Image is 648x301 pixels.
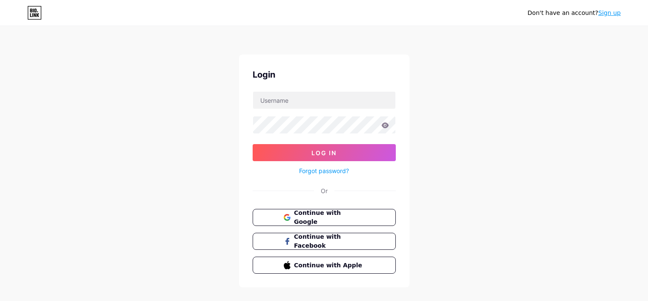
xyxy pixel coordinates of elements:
[299,166,349,175] a: Forgot password?
[253,233,396,250] button: Continue with Facebook
[321,186,328,195] div: Or
[294,232,364,250] span: Continue with Facebook
[311,149,337,156] span: Log In
[253,209,396,226] button: Continue with Google
[253,92,395,109] input: Username
[598,9,621,16] a: Sign up
[294,261,364,270] span: Continue with Apple
[527,9,621,17] div: Don't have an account?
[253,144,396,161] button: Log In
[253,68,396,81] div: Login
[253,257,396,274] button: Continue with Apple
[294,208,364,226] span: Continue with Google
